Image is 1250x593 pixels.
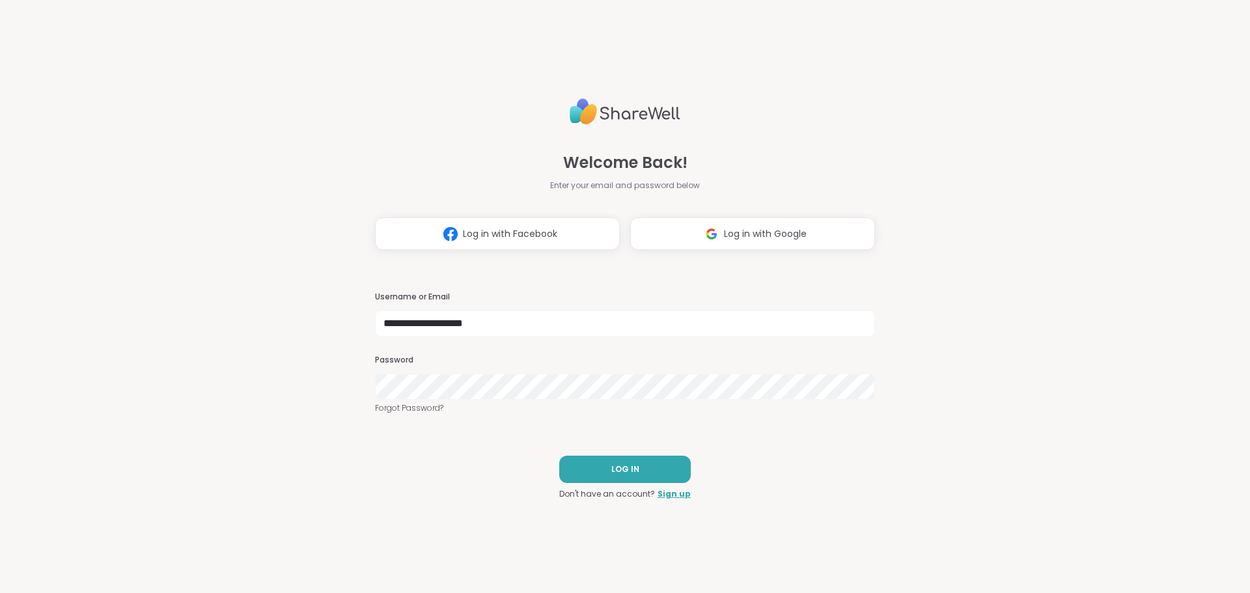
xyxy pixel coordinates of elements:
[699,222,724,246] img: ShareWell Logomark
[438,222,463,246] img: ShareWell Logomark
[630,217,875,250] button: Log in with Google
[375,402,875,414] a: Forgot Password?
[550,180,700,191] span: Enter your email and password below
[724,227,807,241] span: Log in with Google
[611,463,639,475] span: LOG IN
[375,355,875,366] h3: Password
[375,292,875,303] h3: Username or Email
[559,488,655,500] span: Don't have an account?
[559,456,691,483] button: LOG IN
[375,217,620,250] button: Log in with Facebook
[463,227,557,241] span: Log in with Facebook
[658,488,691,500] a: Sign up
[570,93,680,130] img: ShareWell Logo
[563,151,687,174] span: Welcome Back!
